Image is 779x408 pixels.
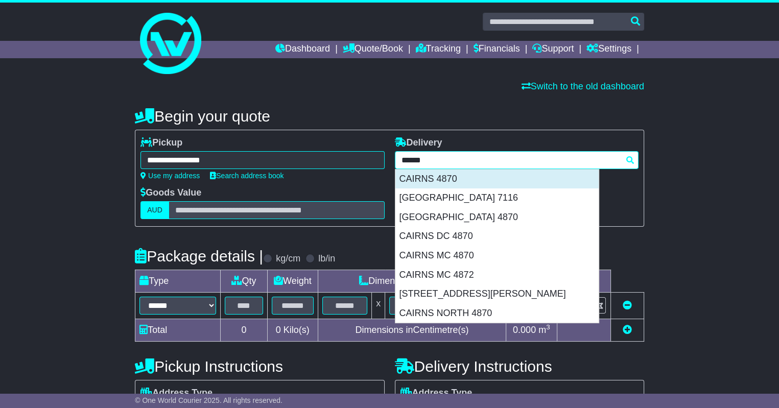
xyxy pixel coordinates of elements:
a: Tracking [416,41,461,58]
div: CAIRNS MC 4872 [395,266,599,285]
sup: 3 [546,323,550,331]
div: CAIRNS MC 4870 [395,246,599,266]
div: CAIRNS NORTH 4870 [395,304,599,323]
a: Support [532,41,574,58]
a: Search address book [210,172,284,180]
label: kg/cm [276,253,300,265]
label: AUD [140,201,169,219]
td: Weight [267,270,318,293]
a: Dashboard [275,41,330,58]
div: [GEOGRAPHIC_DATA] 7116 [395,188,599,208]
a: Remove this item [623,300,632,310]
h4: Delivery Instructions [395,358,644,375]
div: [GEOGRAPHIC_DATA] 4870 [395,208,599,227]
label: Address Type [400,388,473,399]
div: [STREET_ADDRESS][PERSON_NAME] [395,284,599,304]
td: Qty [221,270,267,293]
span: © One World Courier 2025. All rights reserved. [135,396,282,404]
td: Total [135,319,221,342]
span: 0 [276,325,281,335]
span: 0.000 [513,325,536,335]
a: Use my address [140,172,200,180]
div: CAIRNS DC 4870 [395,227,599,246]
td: Dimensions (L x W x H) [318,270,506,293]
td: x [372,293,385,319]
span: m [538,325,550,335]
typeahead: Please provide city [395,151,639,169]
div: CAIRNS 4870 [395,170,599,189]
h4: Begin your quote [135,108,644,125]
a: Add new item [623,325,632,335]
td: 0 [221,319,267,342]
label: Pickup [140,137,182,149]
a: Settings [586,41,631,58]
label: Goods Value [140,187,201,199]
label: Address Type [140,388,213,399]
label: lb/in [318,253,335,265]
a: Financials [474,41,520,58]
a: Quote/Book [343,41,403,58]
td: Dimensions in Centimetre(s) [318,319,506,342]
td: Kilo(s) [267,319,318,342]
h4: Pickup Instructions [135,358,384,375]
a: Switch to the old dashboard [522,81,644,91]
td: Type [135,270,221,293]
h4: Package details | [135,248,263,265]
label: Delivery [395,137,442,149]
